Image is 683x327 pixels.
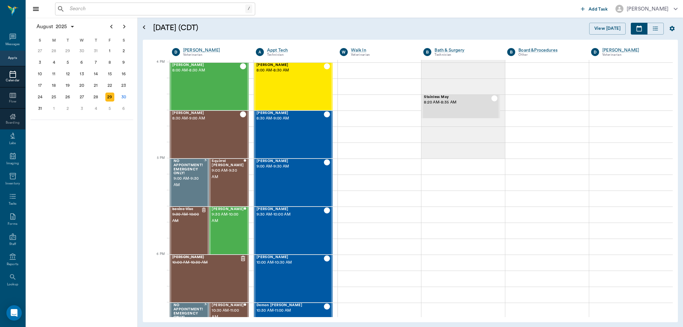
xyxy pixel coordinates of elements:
div: T [89,36,103,45]
div: Veterinarian [602,52,665,58]
a: Bath & Surgery [435,47,498,53]
div: CHECKED_OUT, 8:00 AM - 8:30 AM [170,62,249,110]
div: Saturday, August 9, 2025 [119,58,128,67]
span: [PERSON_NAME] [256,63,324,67]
div: Thursday, July 31, 2025 [91,46,100,55]
span: 8:20 AM - 8:35 AM [424,99,491,106]
span: 9:30 AM - 10:00 AM [212,211,244,224]
div: Forms [8,222,17,226]
button: Next page [118,20,131,33]
div: Monday, July 28, 2025 [49,46,58,55]
div: Friday, August 8, 2025 [105,58,114,67]
a: Appt Tech [267,47,330,53]
div: Messages [5,42,20,47]
span: [PERSON_NAME] [172,63,240,67]
div: Monday, August 18, 2025 [49,81,58,90]
span: 10:30 AM - 11:00 AM [256,307,324,314]
button: [PERSON_NAME] [610,3,683,15]
a: [PERSON_NAME] [183,47,246,53]
div: Monday, September 1, 2025 [49,104,58,113]
div: Wednesday, August 27, 2025 [77,93,86,102]
span: 10:00 AM - 10:30 AM [172,259,240,266]
div: Thursday, August 28, 2025 [91,93,100,102]
div: CHECKED_OUT, 9:00 AM - 9:30 AM [209,159,248,207]
div: S [33,36,47,45]
span: 9:00 AM - 9:30 AM [256,163,324,170]
button: View [DATE] [589,23,626,35]
span: 8:00 AM - 8:30 AM [172,67,240,74]
div: CANCELED, 10:00 AM - 10:30 AM [170,255,249,303]
span: 8:30 AM - 9:00 AM [256,115,324,122]
div: Imaging [6,161,19,166]
div: Monday, August 11, 2025 [49,69,58,78]
span: 9:00 AM - 9:30 AM [174,176,204,188]
div: T [61,36,75,45]
a: [PERSON_NAME] [602,47,665,53]
div: Thursday, September 4, 2025 [91,104,100,113]
span: NO APPOINTMENT! EMERGENCY ONLY! [174,303,204,320]
a: Board &Procedures [518,47,581,53]
div: Wednesday, August 6, 2025 [77,58,86,67]
div: Other [518,52,581,58]
div: Inventory [5,181,20,186]
div: [PERSON_NAME] [627,5,669,13]
div: Thursday, August 21, 2025 [91,81,100,90]
span: [PERSON_NAME] [256,255,324,259]
div: CHECKED_OUT, 10:00 AM - 10:30 AM [254,255,333,303]
span: Stainless May [424,95,491,99]
div: Appts [8,56,17,61]
div: Reports [7,262,19,267]
div: BOOKED, 9:00 AM - 9:30 AM [170,159,209,207]
div: Thursday, August 7, 2025 [91,58,100,67]
div: 5 PM [148,155,165,171]
div: Veterinarian [351,52,414,58]
div: Sunday, August 31, 2025 [36,104,45,113]
div: Monday, August 25, 2025 [49,93,58,102]
div: Sunday, July 27, 2025 [36,46,45,55]
div: Saturday, August 2, 2025 [119,46,128,55]
div: CANCELED, 9:30 AM - 10:00 AM [170,207,209,255]
div: Tuesday, August 19, 2025 [63,81,72,90]
div: 6 PM [148,251,165,267]
div: Saturday, August 16, 2025 [119,69,128,78]
button: Close drawer [29,3,42,15]
div: Today, Saturday, August 30, 2025 [119,93,128,102]
span: [PERSON_NAME] [256,111,324,115]
input: Search [67,4,245,13]
div: Saturday, August 23, 2025 [119,81,128,90]
div: Labs [9,141,16,146]
a: Walk In [351,47,414,53]
span: NO APPOINTMENT! EMERGENCY ONLY! [174,159,204,176]
span: August [35,22,54,31]
div: Sunday, August 10, 2025 [36,69,45,78]
div: Staff [9,242,16,247]
div: CHECKED_OUT, 9:00 AM - 9:30 AM [254,159,333,207]
div: B [507,48,515,56]
div: 4 PM [148,59,165,75]
div: B [423,48,431,56]
div: Friday, August 29, 2025 [105,93,114,102]
div: Wednesday, August 20, 2025 [77,81,86,90]
span: Demon [PERSON_NAME] [256,303,324,307]
span: 9:30 AM - 10:00 AM [172,211,201,224]
span: [PERSON_NAME] [212,303,244,307]
div: Saturday, September 6, 2025 [119,104,128,113]
div: Tuesday, September 2, 2025 [63,104,72,113]
div: Tuesday, August 12, 2025 [63,69,72,78]
span: 9:30 AM - 10:00 AM [256,211,324,218]
span: [PERSON_NAME] [256,159,324,163]
div: Technician [435,52,498,58]
div: D [172,48,180,56]
div: CHECKED_OUT, 8:30 AM - 9:00 AM [170,110,249,159]
div: Monday, August 4, 2025 [49,58,58,67]
span: [PERSON_NAME] [256,207,324,211]
div: CHECKED_OUT, 8:20 AM - 8:35 AM [421,94,500,119]
div: / [245,4,252,13]
div: Sunday, August 24, 2025 [36,93,45,102]
div: CHECKED_OUT, 9:30 AM - 10:00 AM [254,207,333,255]
div: Friday, August 22, 2025 [105,81,114,90]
